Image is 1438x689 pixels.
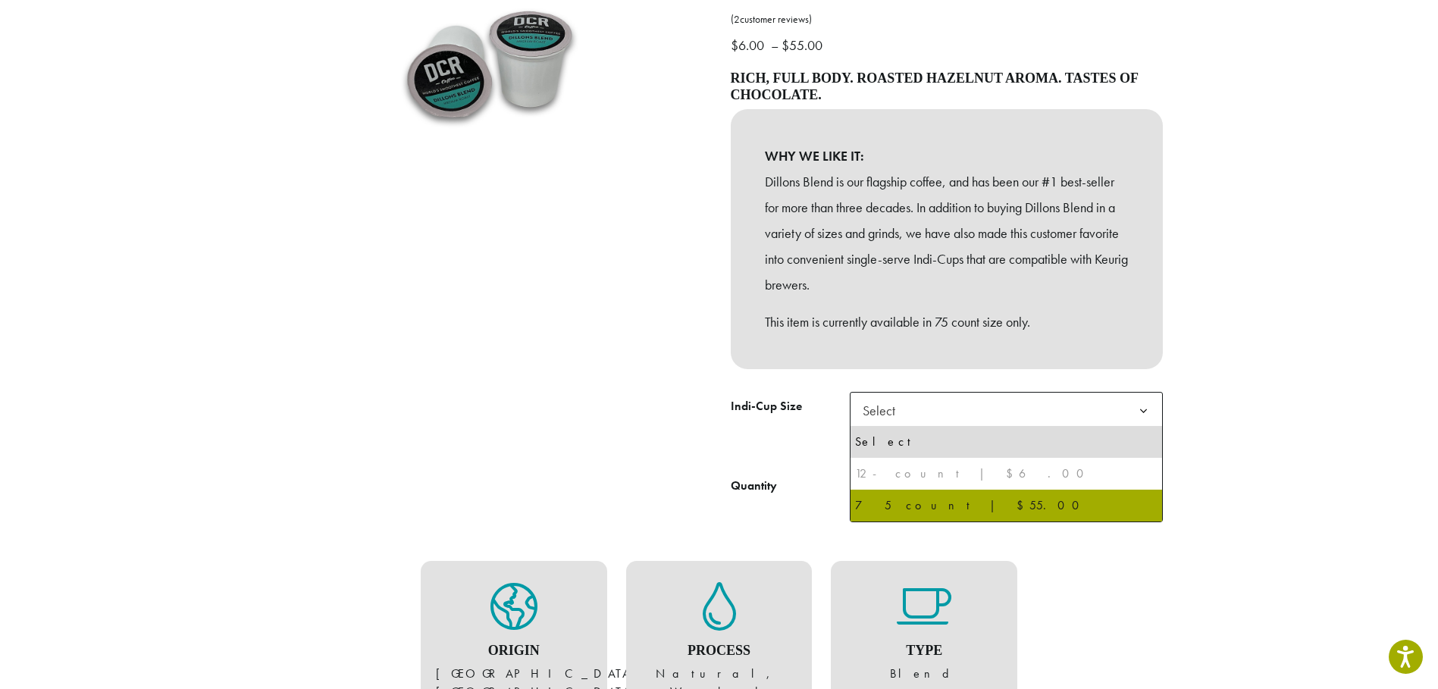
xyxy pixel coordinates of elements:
[782,36,826,54] bdi: 55.00
[731,12,1163,27] a: (2customer reviews)
[734,13,740,26] span: 2
[857,396,910,425] span: Select
[782,36,789,54] span: $
[850,392,1163,429] span: Select
[765,169,1129,297] p: Dillons Blend is our flagship coffee, and has been our #1 best-seller for more than three decades...
[846,643,1002,659] h4: Type
[731,477,777,495] div: Quantity
[731,70,1163,103] h4: Rich, full body. Roasted hazelnut aroma. Tastes of chocolate.
[846,582,1002,684] figure: Blend
[765,309,1129,335] p: This item is currently available in 75 count size only.
[731,36,768,54] bdi: 6.00
[851,426,1162,458] li: Select
[731,36,738,54] span: $
[771,36,779,54] span: –
[765,143,1129,169] b: WHY WE LIKE IT:
[641,643,797,659] h4: Process
[731,396,850,418] label: Indi-Cup Size
[436,643,592,659] h4: Origin
[855,462,1158,485] div: 12-count | $6.00
[855,494,1158,517] div: 75 count | $55.00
